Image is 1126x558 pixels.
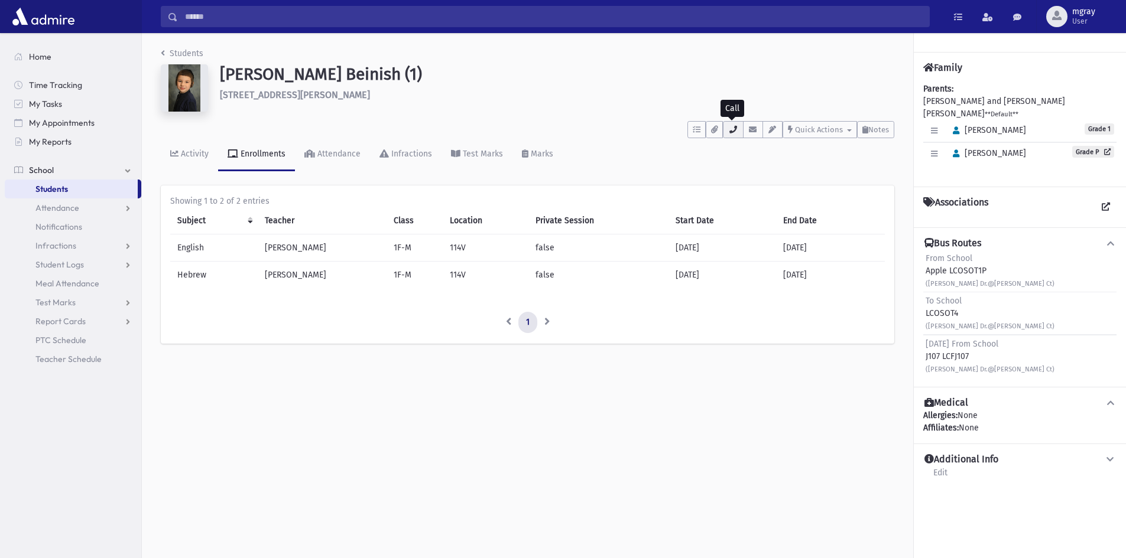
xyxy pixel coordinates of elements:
b: Allergies: [923,410,958,420]
button: Bus Routes [923,237,1117,250]
h4: Family [923,62,962,73]
div: Infractions [389,149,432,159]
a: Report Cards [5,312,141,331]
a: Time Tracking [5,76,141,94]
a: Meal Attendance [5,274,141,293]
span: To School [926,296,962,306]
td: English [170,234,258,262]
span: Home [29,51,51,62]
th: Start Date [669,207,776,234]
div: Marks [528,149,553,159]
span: [PERSON_NAME] [947,125,1026,135]
a: Attendance [5,198,141,217]
div: LCOSOT4 [926,295,1054,332]
a: Test Marks [442,138,512,171]
small: ([PERSON_NAME] Dr.@[PERSON_NAME] Ct) [926,280,1054,288]
td: [DATE] [669,234,776,262]
span: Notifications [35,221,82,232]
a: Marks [512,138,563,171]
span: My Reports [29,136,72,147]
span: Quick Actions [795,125,843,134]
span: Test Marks [35,297,76,308]
div: None [923,409,1117,434]
div: [PERSON_NAME] and [PERSON_NAME] [PERSON_NAME] [923,83,1117,177]
a: My Appointments [5,113,141,132]
a: Home [5,47,141,66]
span: My Tasks [29,99,62,109]
h4: Associations [923,197,988,218]
a: Activity [161,138,218,171]
span: My Appointments [29,118,95,128]
td: 1F-M [387,234,443,262]
td: false [528,234,669,262]
span: Time Tracking [29,80,82,90]
a: Enrollments [218,138,295,171]
td: [DATE] [776,234,885,262]
input: Search [178,6,929,27]
small: ([PERSON_NAME] Dr.@[PERSON_NAME] Ct) [926,322,1054,330]
a: Teacher Schedule [5,350,141,368]
th: Teacher [258,207,387,234]
a: Students [5,180,138,198]
div: Test Marks [460,149,503,159]
div: Showing 1 to 2 of 2 entries [170,195,885,207]
div: None [923,422,1117,434]
span: [PERSON_NAME] [947,148,1026,158]
span: Teacher Schedule [35,354,102,364]
a: Infractions [370,138,442,171]
div: Call [721,100,744,117]
div: Apple LCOSOT1P [926,252,1054,289]
button: Medical [923,397,1117,409]
a: PTC Schedule [5,331,141,350]
a: Attendance [295,138,370,171]
a: My Reports [5,132,141,151]
div: Activity [179,149,209,159]
th: End Date [776,207,885,234]
span: PTC Schedule [35,335,86,345]
div: Attendance [315,149,361,159]
h4: Medical [924,397,968,409]
button: Additional Info [923,453,1117,466]
button: Quick Actions [783,121,857,138]
span: Grade 1 [1085,123,1114,135]
span: Students [35,184,68,194]
th: Subject [170,207,258,234]
td: [DATE] [776,262,885,289]
td: [PERSON_NAME] [258,262,387,289]
a: Edit [933,466,948,487]
div: J107 LCFJ107 [926,338,1054,375]
a: My Tasks [5,94,141,113]
nav: breadcrumb [161,47,203,64]
span: From School [926,253,972,263]
span: Attendance [35,203,79,213]
a: School [5,161,141,180]
span: Infractions [35,240,76,251]
a: Student Logs [5,255,141,274]
th: Class [387,207,443,234]
span: [DATE] From School [926,339,998,349]
h6: [STREET_ADDRESS][PERSON_NAME] [220,89,894,100]
a: Notifications [5,217,141,236]
td: [DATE] [669,262,776,289]
a: Students [161,48,203,58]
span: User [1072,17,1095,26]
td: 1F-M [387,262,443,289]
span: Meal Attendance [35,278,99,289]
td: false [528,262,669,289]
span: mgray [1072,7,1095,17]
button: Notes [857,121,894,138]
b: Parents: [923,84,953,94]
td: [PERSON_NAME] [258,234,387,262]
span: Report Cards [35,316,86,327]
td: 114V [443,262,528,289]
img: AdmirePro [9,5,77,28]
a: Test Marks [5,293,141,312]
a: Infractions [5,236,141,255]
span: Notes [868,125,889,134]
h4: Additional Info [924,453,998,466]
td: Hebrew [170,262,258,289]
a: Grade P [1072,146,1114,158]
th: Location [443,207,528,234]
span: Student Logs [35,259,84,270]
b: Affiliates: [923,423,959,433]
